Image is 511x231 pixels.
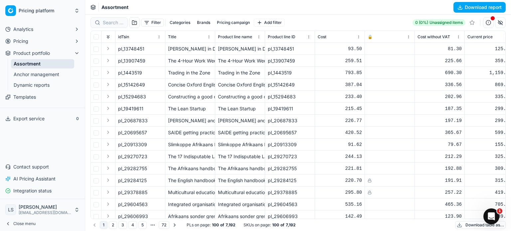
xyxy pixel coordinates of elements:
button: Expand [104,68,112,76]
button: LS[PERSON_NAME][EMAIL_ADDRESS][DOMAIN_NAME] [3,202,82,218]
div: 123.90 [418,213,462,220]
div: pl_29282755 [268,165,312,172]
div: pl_29270723 [268,153,312,160]
div: pl_20695657 [268,129,312,136]
span: 🔒 [368,34,373,40]
div: [PERSON_NAME] in Die Suburbs [218,46,262,52]
div: The Afrikaans handbook and study guide [168,165,212,172]
span: pl_29606993 [118,213,148,220]
div: 365.67 [418,129,462,136]
button: Go to next page [171,221,179,229]
button: Brands [194,19,213,27]
div: The 4-Hour Work Week [218,58,262,64]
span: pl_29604563 [118,201,148,208]
div: Concise Oxford English Dictionary [168,81,212,88]
div: pl_20687833 [268,117,312,124]
div: 336.56 [418,81,462,88]
div: 191.91 [418,177,462,184]
button: Pricing platform [3,3,82,19]
input: Search by SKU or title [103,19,123,26]
span: AI Pricing Assistant [13,175,56,182]
div: 91.62 [318,141,362,148]
div: 420.52 [318,129,362,136]
div: [PERSON_NAME] and [PERSON_NAME] : Gr 8 - 12 [218,117,262,124]
div: 187.35 [418,105,462,112]
div: The 4-Hour Work Week [168,58,212,64]
span: pl_29282755 [118,165,147,172]
div: pl_13748451 [268,46,312,52]
span: Analytics [13,26,33,33]
a: 0 (0%)Unassigned items [413,19,465,26]
button: Expand [104,188,112,196]
div: Slimkoppe Afrikaans Huistaal Graad R Werkboek : [PERSON_NAME] [168,141,212,148]
button: Expand [104,164,112,172]
span: Export service [13,115,45,122]
span: SKUs on page : [244,222,271,228]
div: Multicultural education [218,189,262,196]
div: 257.22 [418,189,462,196]
button: Analytics [3,24,82,35]
div: 202.96 [418,93,462,100]
div: Slimkoppe Afrikaans Huistaal Graad R Werkboek : [PERSON_NAME] [218,141,262,148]
strong: 100 [272,222,279,228]
button: Expand [104,152,112,160]
nav: breadcrumb [101,4,128,11]
div: The Afrikaans handbook and study guide [218,165,262,172]
button: Expand [104,116,112,124]
div: The English handbook and study guide [168,177,212,184]
iframe: Intercom live chat [483,208,499,224]
span: idTsin [118,34,129,40]
div: pl_15142649 [268,81,312,88]
button: Product portfolio [3,48,82,58]
div: Trading in the Zone [218,69,262,76]
div: pl_15294683 [268,93,312,100]
div: 221.81 [318,165,362,172]
button: Export service [3,113,82,124]
div: pl_13907459 [268,58,312,64]
div: [PERSON_NAME] and [PERSON_NAME] : Gr 8 - 12 [168,117,212,124]
div: Concise Oxford English Dictionary [218,81,262,88]
div: 465.36 [418,201,462,208]
div: 225.66 [418,58,462,64]
span: Unassigned items [429,20,463,25]
div: 233.40 [318,93,362,100]
div: 93.50 [318,46,362,52]
div: Multicultural education [168,189,212,196]
div: Trading in the Zone [168,69,212,76]
span: pl_29378885 [118,189,147,196]
div: Constructing a good dissertation [218,93,262,100]
button: 2 [109,221,117,229]
span: Product line name [218,34,252,40]
div: 197.19 [418,117,462,124]
span: [PERSON_NAME] [19,204,72,210]
div: 226.77 [318,117,362,124]
button: Filter [141,19,164,27]
div: Afrikaans sonder grense eerste addisionele taal : Graad 4 : Leerderboek [218,213,262,220]
div: The 17 Indisputable Laws of Teamwork [168,153,212,160]
div: Constructing a good dissertation [168,93,212,100]
a: Dynamic reports [11,80,74,90]
div: SAIDE getting practical [168,129,212,136]
span: Close menu [13,221,36,226]
div: pl_29606993 [268,213,312,220]
strong: 7,192 [286,222,296,228]
button: Close menu [3,219,82,228]
span: Cost [318,34,326,40]
div: 212.29 [418,153,462,160]
div: 192.88 [418,165,462,172]
button: Add filter [254,19,285,27]
button: Expand [104,176,112,184]
span: pl_29284125 [118,177,147,184]
div: Afrikaans sonder grense eerste addisionele taal : Graad 4 : Leerderboek [168,213,212,220]
div: 79.67 [418,141,462,148]
button: Pricing [3,36,82,47]
nav: pagination [90,220,179,230]
div: 81.30 [418,46,462,52]
span: pl_20913309 [118,141,147,148]
button: Expand [104,140,112,148]
div: 244.13 [318,153,362,160]
div: pl_29284125 [268,177,312,184]
div: The 17 Indisputable Laws of Teamwork [218,153,262,160]
div: pl_1443519 [268,69,312,76]
button: Go to previous page [90,221,98,229]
